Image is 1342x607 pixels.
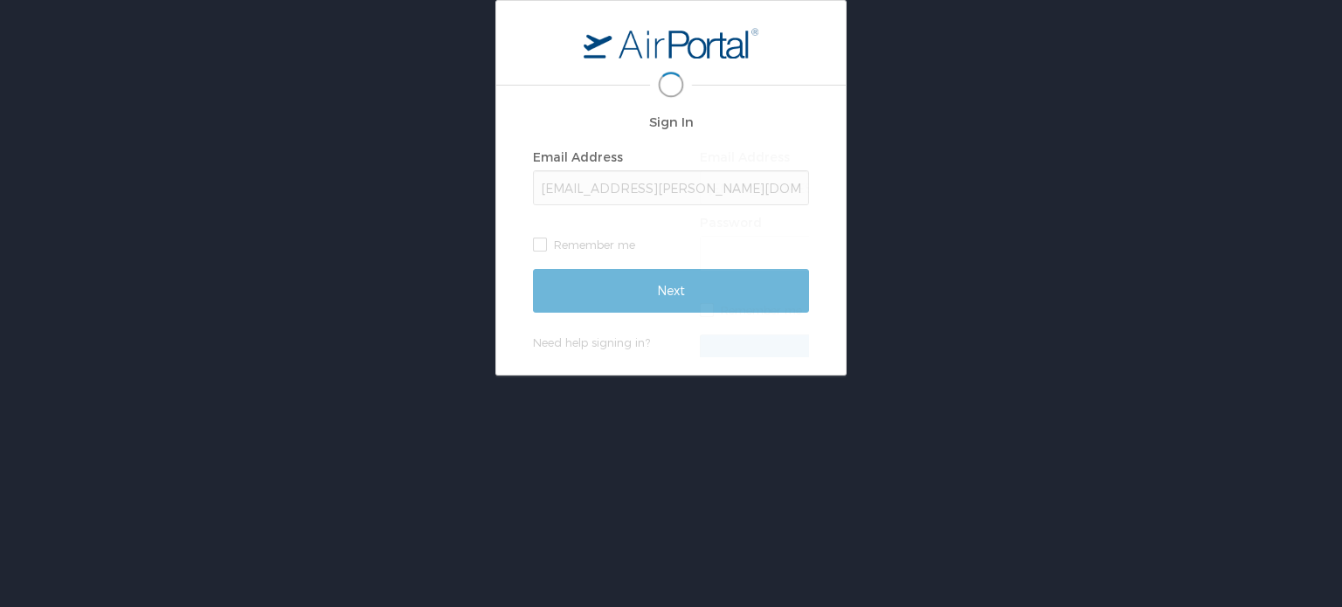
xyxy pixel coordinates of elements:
label: Email Address [533,149,623,164]
h2: Sign In [700,112,976,132]
label: Email Address [700,149,790,164]
img: logo [584,27,758,59]
input: Sign In [700,335,976,378]
label: Remember me [700,297,976,323]
input: Next [533,269,809,313]
h2: Sign In [533,112,809,132]
label: Password [700,215,762,230]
